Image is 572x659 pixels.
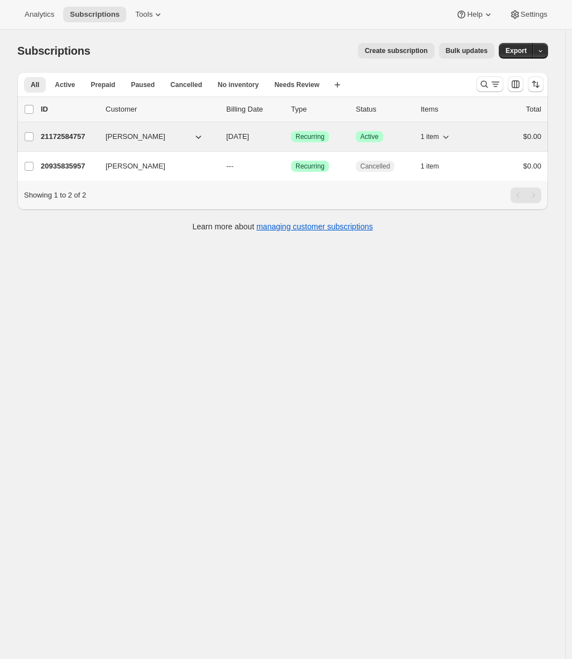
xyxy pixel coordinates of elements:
p: Customer [106,104,217,115]
button: 1 item [421,129,451,145]
span: Analytics [25,10,54,19]
span: Help [467,10,482,19]
button: [PERSON_NAME] [99,157,211,175]
span: Prepaid [90,80,115,89]
span: Cancelled [360,162,390,171]
span: Tools [135,10,152,19]
span: [PERSON_NAME] [106,131,165,142]
span: Recurring [295,132,325,141]
div: 21172584757[PERSON_NAME][DATE]SuccessRecurringSuccessActive1 item$0.00 [41,129,541,145]
button: Tools [128,7,170,22]
button: Bulk updates [439,43,494,59]
p: Showing 1 to 2 of 2 [24,190,86,201]
button: Customize table column order and visibility [508,76,523,92]
span: Active [360,132,379,141]
p: Status [356,104,412,115]
button: Create subscription [358,43,435,59]
div: Items [421,104,476,115]
button: 1 item [421,158,451,174]
span: All [31,80,39,89]
nav: Pagination [511,187,541,203]
span: $0.00 [523,132,541,141]
span: 1 item [421,132,439,141]
span: Active [55,80,75,89]
span: --- [226,162,233,170]
p: Billing Date [226,104,282,115]
span: Export [506,46,527,55]
span: $0.00 [523,162,541,170]
span: Cancelled [170,80,202,89]
div: IDCustomerBilling DateTypeStatusItemsTotal [41,104,541,115]
span: Paused [131,80,155,89]
span: Create subscription [365,46,428,55]
button: Help [449,7,500,22]
p: ID [41,104,97,115]
button: Sort the results [528,76,544,92]
span: 1 item [421,162,439,171]
span: Settings [521,10,547,19]
button: Subscriptions [63,7,126,22]
span: [DATE] [226,132,249,141]
button: Search and filter results [476,76,503,92]
p: 21172584757 [41,131,97,142]
button: Settings [503,7,554,22]
button: Create new view [328,77,346,93]
button: Export [499,43,533,59]
p: Total [526,104,541,115]
span: Needs Review [274,80,320,89]
p: 20935835957 [41,161,97,172]
div: 20935835957[PERSON_NAME]---SuccessRecurringCancelled1 item$0.00 [41,158,541,174]
span: No inventory [218,80,259,89]
span: Subscriptions [70,10,120,19]
button: [PERSON_NAME] [99,128,211,146]
button: Analytics [18,7,61,22]
span: Bulk updates [446,46,488,55]
div: Type [291,104,347,115]
a: managing customer subscriptions [256,222,373,231]
span: Subscriptions [17,45,90,57]
span: [PERSON_NAME] [106,161,165,172]
p: Learn more about [193,221,373,232]
span: Recurring [295,162,325,171]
